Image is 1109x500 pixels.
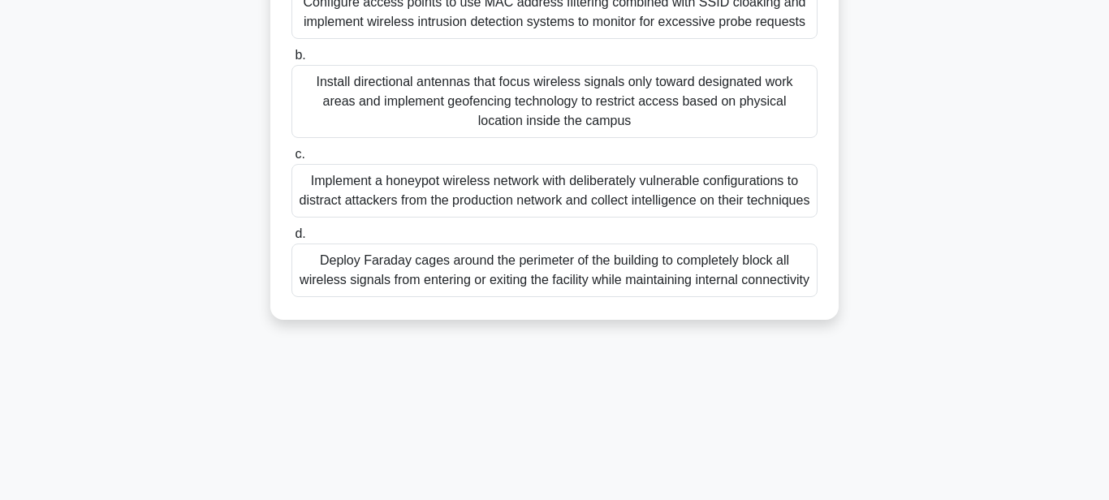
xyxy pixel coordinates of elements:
[295,226,305,240] span: d.
[291,164,818,218] div: Implement a honeypot wireless network with deliberately vulnerable configurations to distract att...
[291,65,818,138] div: Install directional antennas that focus wireless signals only toward designated work areas and im...
[291,244,818,297] div: Deploy Faraday cages around the perimeter of the building to completely block all wireless signal...
[295,147,304,161] span: c.
[295,48,305,62] span: b.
